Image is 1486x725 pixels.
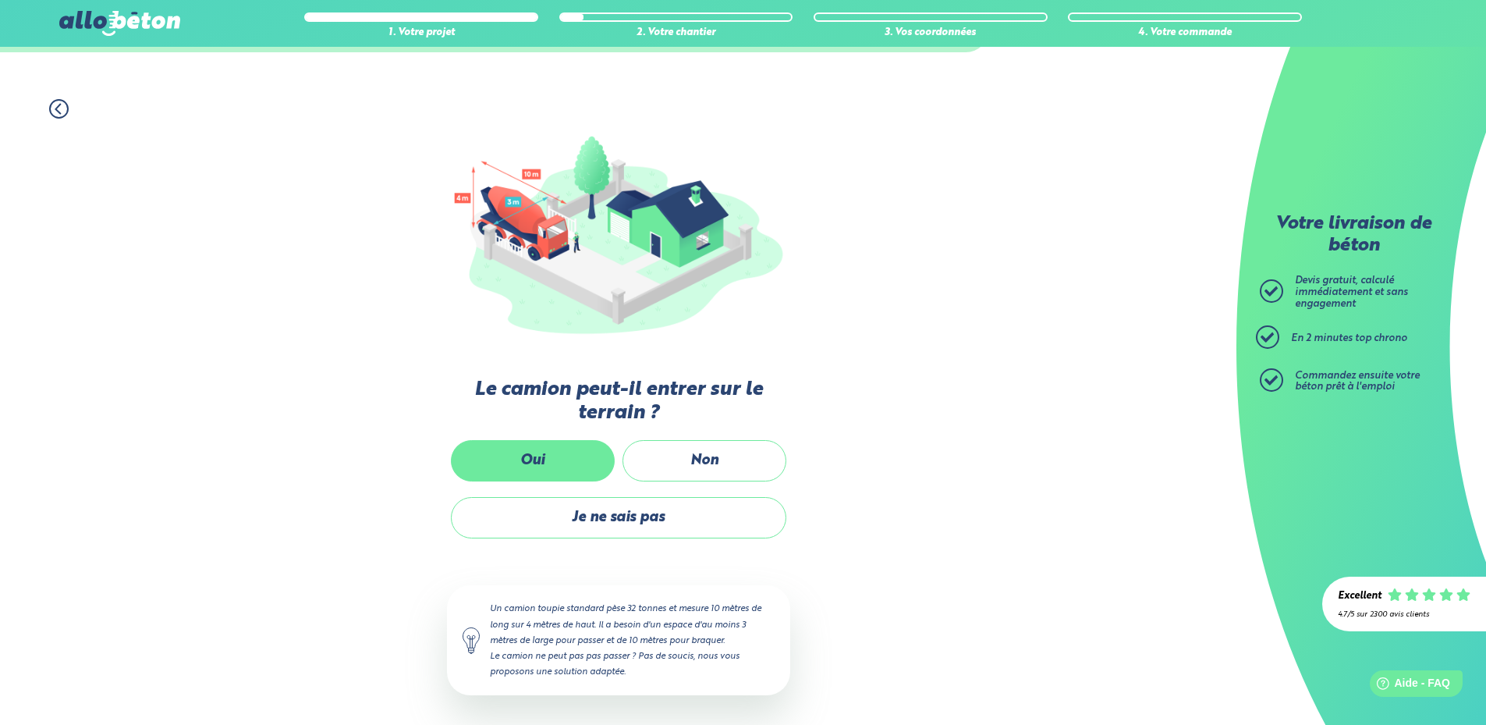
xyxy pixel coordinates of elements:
[1347,664,1469,708] iframe: Help widget launcher
[1295,371,1420,393] span: Commandez ensuite votre béton prêt à l'emploi
[1338,610,1470,619] div: 4.7/5 sur 2300 avis clients
[559,27,793,39] div: 2. Votre chantier
[1295,275,1408,308] span: Devis gratuit, calculé immédiatement et sans engagement
[447,585,790,695] div: Un camion toupie standard pèse 32 tonnes et mesure 10 mètres de long sur 4 mètres de haut. Il a b...
[304,27,538,39] div: 1. Votre projet
[814,27,1048,39] div: 3. Vos coordonnées
[1338,591,1381,602] div: Excellent
[451,497,786,538] label: Je ne sais pas
[451,440,615,482] label: Oui
[1291,333,1407,343] span: En 2 minutes top chrono
[1264,214,1443,257] p: Votre livraison de béton
[1068,27,1302,39] div: 4. Votre commande
[59,11,179,36] img: allobéton
[622,440,786,482] label: Non
[447,378,790,425] label: Le camion peut-il entrer sur le terrain ?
